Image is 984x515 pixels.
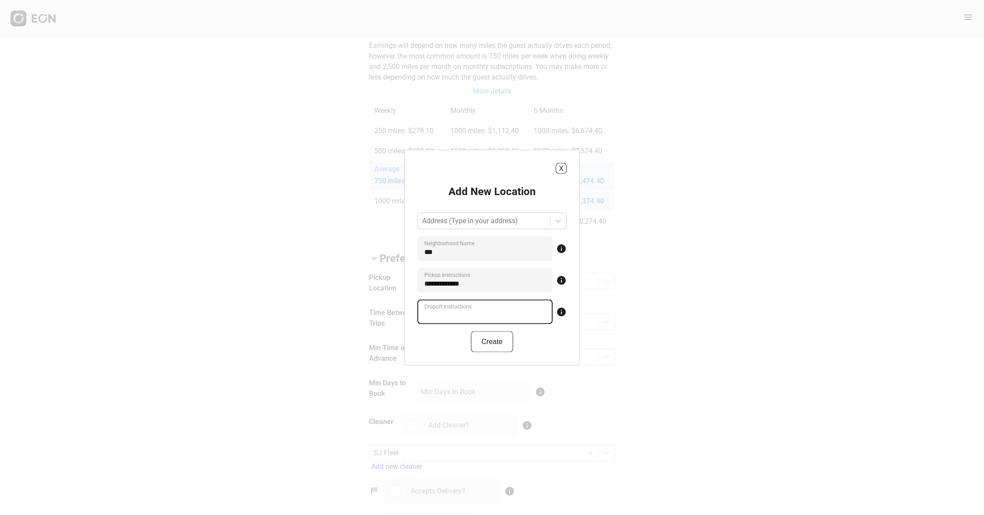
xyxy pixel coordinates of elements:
[556,163,567,174] button: X
[424,240,474,247] label: Neighborhood Name
[556,307,567,317] span: info
[556,243,567,254] span: info
[449,185,535,199] h2: Add New Location
[471,331,513,352] button: Create
[556,275,567,286] span: info
[424,303,472,310] label: Dropoff Instructions
[424,272,470,279] label: Pickup Instructions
